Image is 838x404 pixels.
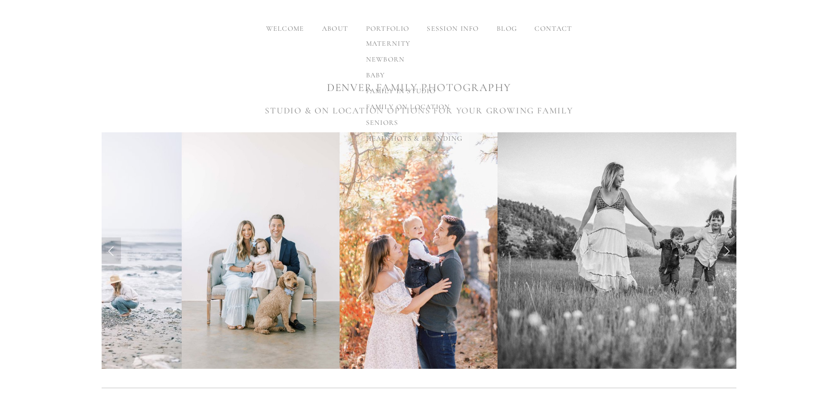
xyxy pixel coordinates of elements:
a: welcome [266,24,304,33]
span: family in studio [366,87,435,95]
a: baby [359,67,470,83]
a: family in studio [359,83,470,99]
span: family on location [366,102,450,111]
span: headshots & branding [366,134,463,143]
a: family on location [359,99,470,115]
h3: STUDIO & ON LOCATION OPTIONS FOR YOUR GROWING FAMILY [102,104,736,117]
span: newborn [366,55,405,64]
label: portfolio [366,24,410,33]
a: headshots & branding [359,131,470,146]
a: blog [497,24,517,33]
a: seniors [359,115,470,131]
a: Previous Slide [102,237,121,264]
span: maternity [366,39,411,48]
img: favorite-family-photographer.jpg [340,132,498,369]
img: family-portrait-with-baby-and-dog.jpg [182,132,340,369]
h1: DENVER FAMILY PHOTOGRAPHY [102,80,736,95]
span: seniors [366,118,399,127]
a: contact [534,24,572,33]
label: about [322,24,348,33]
label: session info [427,24,479,33]
a: maternity [359,36,470,51]
span: baby [366,71,385,80]
a: Next Slide [717,237,736,264]
a: newborn [359,51,470,67]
